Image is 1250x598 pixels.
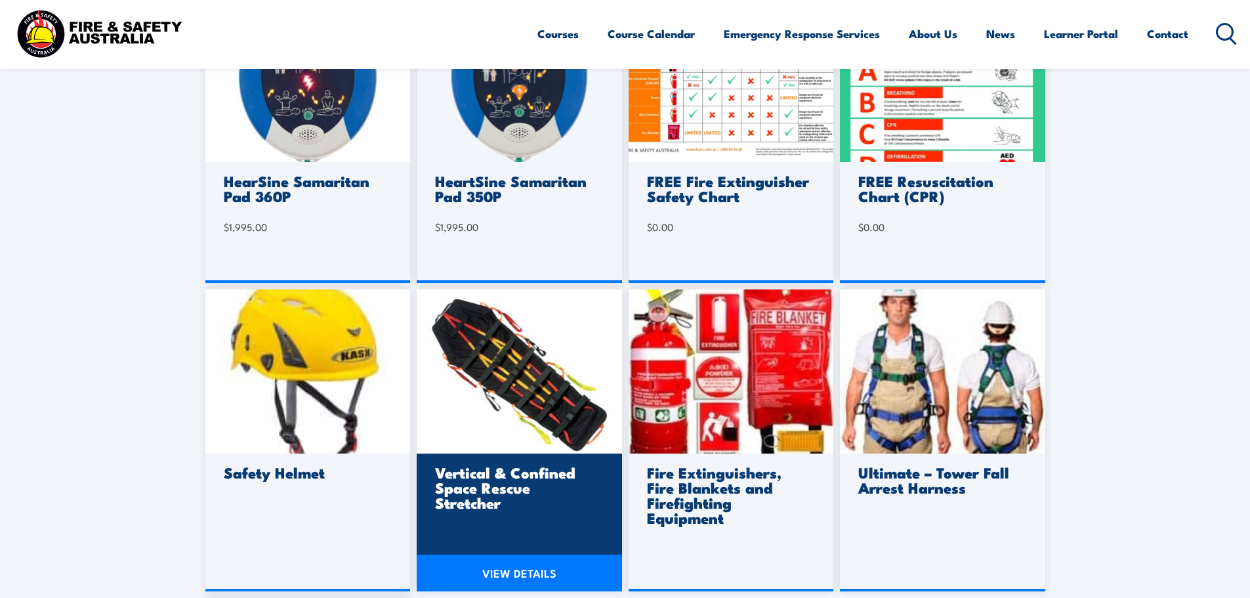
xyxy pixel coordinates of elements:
span: $ [858,220,864,234]
img: ferno-roll-up-stretcher.jpg [417,289,622,454]
a: VIEW DETAILS [417,555,622,591]
bdi: 1,995.00 [224,220,267,234]
img: arrest-harness.jpg [840,289,1045,454]
span: $ [435,220,440,234]
bdi: 0.00 [858,220,885,234]
span: $ [647,220,652,234]
h3: Safety Helmet [224,465,388,480]
h3: Fire Extinguishers, Fire Blankets and Firefighting Equipment [647,465,812,525]
h3: FREE Resuscitation Chart (CPR) [858,173,1023,203]
a: Contact [1147,16,1188,51]
bdi: 0.00 [647,220,673,234]
img: safety-helmet.jpg [205,289,411,454]
bdi: 1,995.00 [435,220,478,234]
img: admin-ajax-3-.jpg [629,289,834,454]
h3: Vertical & Confined Space Rescue Stretcher [435,465,600,510]
h3: HearSine Samaritan Pad 360P [224,173,388,203]
a: News [986,16,1015,51]
h3: HeartSine Samaritan Pad 350P [435,173,600,203]
a: Courses [537,16,579,51]
a: Learner Portal [1044,16,1118,51]
a: About Us [909,16,957,51]
a: Course Calendar [608,16,695,51]
h3: Ultimate – Tower Fall Arrest Harness [858,465,1023,495]
a: Emergency Response Services [724,16,880,51]
h3: FREE Fire Extinguisher Safety Chart [647,173,812,203]
span: $ [224,220,229,234]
